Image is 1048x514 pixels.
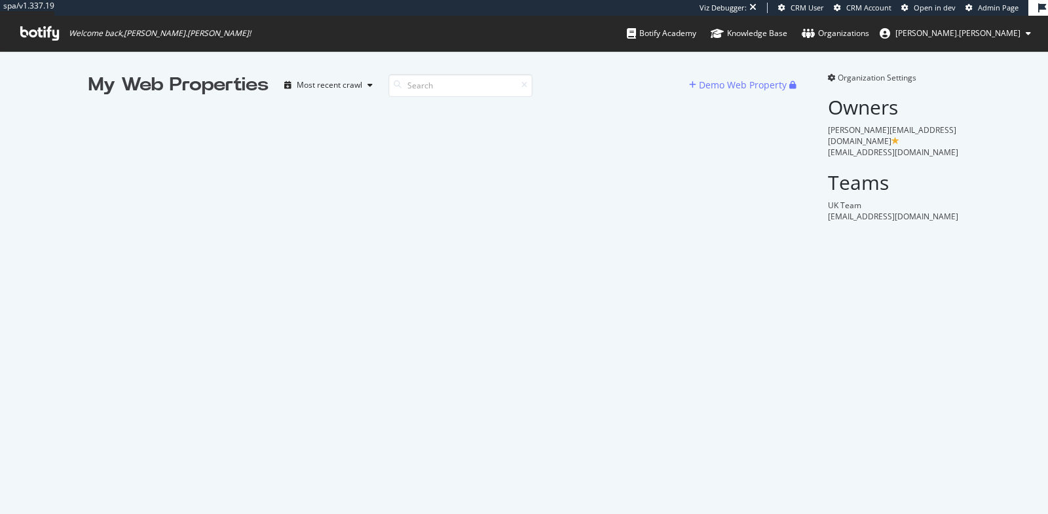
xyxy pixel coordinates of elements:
[700,3,747,13] div: Viz Debugger:
[69,28,251,39] span: Welcome back, [PERSON_NAME].[PERSON_NAME] !
[802,27,869,40] div: Organizations
[978,3,1019,12] span: Admin Page
[828,200,960,211] div: UK Team
[711,16,787,51] a: Knowledge Base
[965,3,1019,13] a: Admin Page
[791,3,824,12] span: CRM User
[627,27,696,40] div: Botify Academy
[297,81,362,89] div: Most recent crawl
[846,3,891,12] span: CRM Account
[828,124,956,147] span: [PERSON_NAME][EMAIL_ADDRESS][DOMAIN_NAME]
[834,3,891,13] a: CRM Account
[869,23,1041,44] button: [PERSON_NAME].[PERSON_NAME]
[838,72,916,83] span: Organization Settings
[802,16,869,51] a: Organizations
[388,74,533,97] input: Search
[778,3,824,13] a: CRM User
[88,72,269,98] div: My Web Properties
[828,147,958,158] span: [EMAIL_ADDRESS][DOMAIN_NAME]
[914,3,956,12] span: Open in dev
[689,75,789,96] button: Demo Web Property
[627,16,696,51] a: Botify Academy
[895,28,1020,39] span: emma.mcgillis
[689,79,789,90] a: Demo Web Property
[711,27,787,40] div: Knowledge Base
[699,79,787,92] div: Demo Web Property
[828,172,960,193] h2: Teams
[828,211,958,222] span: [EMAIL_ADDRESS][DOMAIN_NAME]
[279,75,378,96] button: Most recent crawl
[901,3,956,13] a: Open in dev
[828,96,960,118] h2: Owners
